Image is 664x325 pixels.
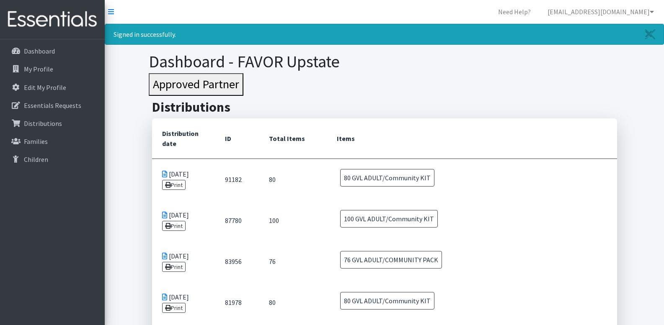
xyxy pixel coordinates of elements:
[152,200,215,241] td: [DATE]
[259,118,326,159] th: Total Items
[149,73,243,96] button: Approved Partner
[24,65,53,73] p: My Profile
[3,61,101,77] a: My Profile
[340,169,434,187] span: 80 GVL ADULT/Community KIT
[152,118,215,159] th: Distribution date
[162,303,186,313] a: Print
[3,79,101,96] a: Edit My Profile
[340,210,438,228] span: 100 GVL ADULT/Community KIT
[215,241,259,282] td: 83956
[24,83,66,92] p: Edit My Profile
[3,97,101,114] a: Essentials Requests
[3,43,101,59] a: Dashboard
[152,99,617,115] h2: Distributions
[24,47,55,55] p: Dashboard
[215,118,259,159] th: ID
[215,282,259,323] td: 81978
[162,180,186,190] a: Print
[152,282,215,323] td: [DATE]
[3,5,101,33] img: HumanEssentials
[327,118,617,159] th: Items
[3,115,101,132] a: Distributions
[24,119,62,128] p: Distributions
[215,200,259,241] td: 87780
[340,292,434,310] span: 80 GVL ADULT/Community KIT
[215,159,259,200] td: 91182
[541,3,661,20] a: [EMAIL_ADDRESS][DOMAIN_NAME]
[3,133,101,150] a: Families
[340,251,442,269] span: 76 GVL ADULT/COMMUNITY PACK
[105,24,664,45] div: Signed in successfully.
[162,221,186,231] a: Print
[491,3,537,20] a: Need Help?
[152,159,215,200] td: [DATE]
[637,24,664,44] a: Close
[3,151,101,168] a: Children
[152,241,215,282] td: [DATE]
[149,51,620,72] h1: Dashboard - FAVOR Upstate
[162,262,186,272] a: Print
[24,137,48,146] p: Families
[259,241,326,282] td: 76
[24,101,81,110] p: Essentials Requests
[259,159,326,200] td: 80
[259,200,326,241] td: 100
[259,282,326,323] td: 80
[24,155,48,164] p: Children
